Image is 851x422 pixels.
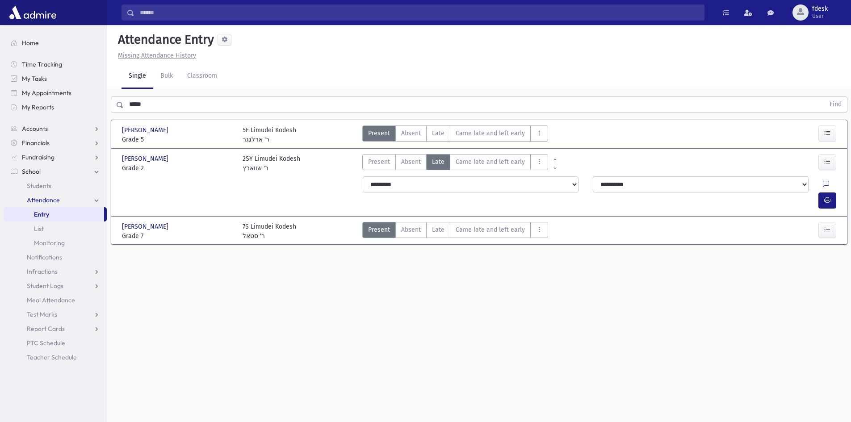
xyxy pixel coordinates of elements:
[122,222,170,231] span: [PERSON_NAME]
[122,154,170,163] span: [PERSON_NAME]
[4,293,107,307] a: Meal Attendance
[362,125,548,144] div: AttTypes
[4,336,107,350] a: PTC Schedule
[432,129,444,138] span: Late
[22,89,71,97] span: My Appointments
[4,36,107,50] a: Home
[824,97,847,112] button: Find
[22,153,54,161] span: Fundraising
[4,307,107,322] a: Test Marks
[4,150,107,164] a: Fundraising
[456,225,525,234] span: Came late and left early
[27,296,75,304] span: Meal Attendance
[4,322,107,336] a: Report Cards
[122,64,153,89] a: Single
[4,279,107,293] a: Student Logs
[4,179,107,193] a: Students
[243,222,296,241] div: 7S Limudei Kodesh ר' סטאל
[122,125,170,135] span: [PERSON_NAME]
[22,60,62,68] span: Time Tracking
[153,64,180,89] a: Bulk
[456,129,525,138] span: Came late and left early
[180,64,224,89] a: Classroom
[432,225,444,234] span: Late
[401,225,421,234] span: Absent
[27,353,77,361] span: Teacher Schedule
[27,196,60,204] span: Attendance
[22,103,54,111] span: My Reports
[134,4,704,21] input: Search
[4,236,107,250] a: Monitoring
[27,339,65,347] span: PTC Schedule
[362,154,548,173] div: AttTypes
[362,222,548,241] div: AttTypes
[122,231,234,241] span: Grade 7
[456,157,525,167] span: Came late and left early
[812,5,828,13] span: fdesk
[122,163,234,173] span: Grade 2
[22,75,47,83] span: My Tasks
[22,139,50,147] span: Financials
[114,32,214,47] h5: Attendance Entry
[114,52,196,59] a: Missing Attendance History
[368,157,390,167] span: Present
[4,136,107,150] a: Financials
[34,239,65,247] span: Monitoring
[22,167,41,175] span: School
[34,210,49,218] span: Entry
[4,121,107,136] a: Accounts
[122,135,234,144] span: Grade 5
[812,13,828,20] span: User
[27,325,65,333] span: Report Cards
[432,157,444,167] span: Late
[368,225,390,234] span: Present
[4,350,107,364] a: Teacher Schedule
[4,264,107,279] a: Infractions
[401,129,421,138] span: Absent
[27,253,62,261] span: Notifications
[4,71,107,86] a: My Tasks
[4,193,107,207] a: Attendance
[368,129,390,138] span: Present
[4,57,107,71] a: Time Tracking
[243,125,296,144] div: 5E Limudei Kodesh ר' ארלנגר
[4,207,104,221] a: Entry
[4,164,107,179] a: School
[4,250,107,264] a: Notifications
[22,39,39,47] span: Home
[243,154,300,173] div: 2SY Limudei Kodesh ר' שווארץ
[27,282,63,290] span: Student Logs
[27,267,58,276] span: Infractions
[4,86,107,100] a: My Appointments
[4,100,107,114] a: My Reports
[118,52,196,59] u: Missing Attendance History
[22,125,48,133] span: Accounts
[4,221,107,236] a: List
[401,157,421,167] span: Absent
[27,182,51,190] span: Students
[27,310,57,318] span: Test Marks
[7,4,59,21] img: AdmirePro
[34,225,44,233] span: List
